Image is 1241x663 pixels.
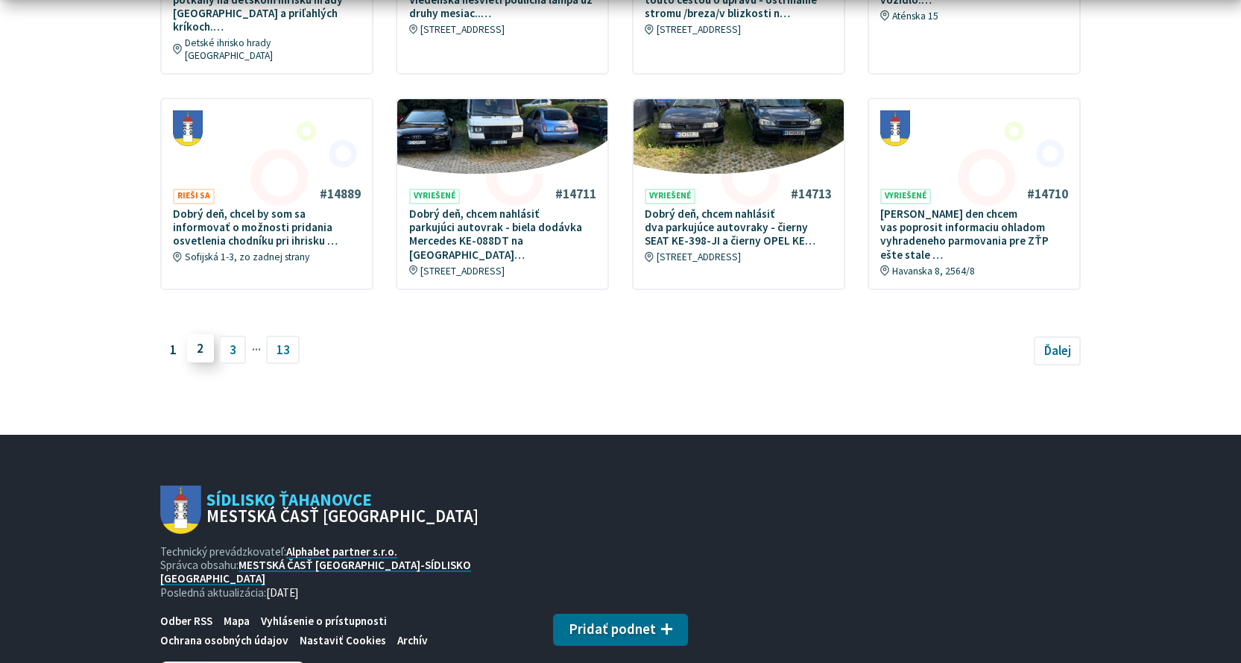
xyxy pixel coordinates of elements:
[160,486,201,534] img: Prejsť na domovskú stránku
[185,251,309,263] span: Sofijská 1-3, zo zadnej strany
[657,251,741,263] span: [STREET_ADDRESS]
[173,207,361,248] p: Dobrý deň, chcel by som sa informovať o možnosti pridania osvetlenia chodníku pri ihrisku …
[154,611,218,631] a: Odber RSS
[791,186,832,202] h4: #14713
[1044,342,1071,359] span: Ďalej
[869,99,1079,289] a: #14710 Vyriešené [PERSON_NAME] den chcem vas poprosit informaciu ohladom vyhradeneho parmovania p...
[892,265,975,277] span: Havanska 8, 2564/8
[420,23,505,36] span: [STREET_ADDRESS]
[880,189,931,204] span: Vyriešené
[266,585,299,600] span: [DATE]
[553,614,689,647] button: Pridať podnet
[201,491,479,526] span: Sídlisko Ťahanovce
[187,334,214,362] a: 2
[645,207,833,248] p: Dobrý deň, chcem nahlásiť dva parkujúce autovraky - čierny SEAT KE-398-JI a čierny OPEL KE…
[1034,336,1081,365] a: Ďalej
[409,189,460,204] span: Vyriešené
[219,336,246,364] a: 3
[160,486,479,534] a: Logo Sídlisko Ťahanovce, prejsť na domovskú stránku.
[160,558,471,585] a: MESTSKÁ ČASŤ [GEOGRAPHIC_DATA]-SÍDLISKO [GEOGRAPHIC_DATA]
[206,509,479,526] span: Mestská časť [GEOGRAPHIC_DATA]
[266,336,300,364] a: 13
[880,207,1068,262] p: [PERSON_NAME] den chcem vas poprosit informaciu ohladom vyhradeneho parmovania pre ZŤP ešte stale …
[286,544,397,559] a: Alphabet partner s.r.o.
[397,99,607,289] a: #14711 Vyriešené Dobrý deň, chcem nahlásiť parkujúci autovrak - biela dodávka Mercedes KE-088DT n...
[218,611,256,631] a: Mapa
[160,545,479,600] p: Technický prevádzkovateľ: Správca obsahu: Posledná aktualizácia:
[634,99,844,275] a: #14713 Vyriešené Dobrý deň, chcem nahlásiť dva parkujúce autovraky - čierny SEAT KE-398-JI a čier...
[162,99,372,275] a: #14889 Rieši sa Dobrý deň, chcel by som sa informovať o možnosti pridania osvetlenia chodníku pri...
[392,631,434,651] a: Archív
[569,620,656,638] span: Pridať podnet
[160,336,187,364] span: 1
[1027,186,1068,202] h4: #14710
[645,189,695,204] span: Vyriešené
[409,207,597,262] p: Dobrý deň, chcem nahlásiť parkujúci autovrak - biela dodávka Mercedes KE-088DT na [GEOGRAPHIC_DATA]…
[173,189,215,204] span: Rieši sa
[256,611,393,631] a: Vyhlásenie o prístupnosti
[555,186,596,202] h4: #14711
[252,336,261,362] span: ···
[294,631,392,651] a: Nastaviť Cookies
[657,23,741,36] span: [STREET_ADDRESS]
[320,186,361,202] h4: #14889
[185,37,361,62] span: Detské ihrisko hrady [GEOGRAPHIC_DATA]
[892,10,938,22] span: Aténska 15
[154,631,294,651] a: Ochrana osobných údajov
[420,265,505,277] span: [STREET_ADDRESS]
